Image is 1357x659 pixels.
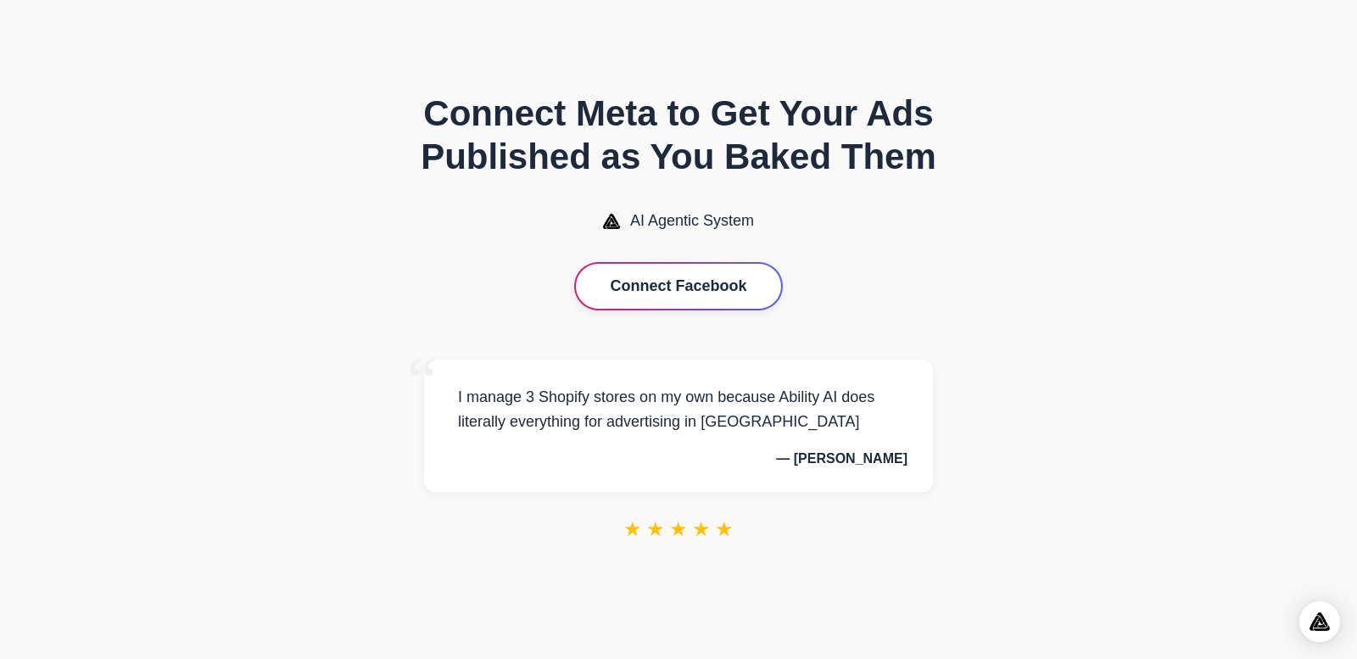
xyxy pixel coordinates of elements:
[450,385,907,434] p: I manage 3 Shopify stores on my own because Ability AI does literally everything for advertising ...
[407,343,438,420] span: “
[450,451,907,466] p: — [PERSON_NAME]
[356,92,1001,178] h1: Connect Meta to Get Your Ads Published as You Baked Them
[623,517,642,541] span: ★
[715,517,734,541] span: ★
[669,517,688,541] span: ★
[692,517,711,541] span: ★
[576,264,780,309] button: Connect Facebook
[646,517,665,541] span: ★
[1299,601,1340,642] div: Open Intercom Messenger
[630,212,754,230] span: AI Agentic System
[603,214,620,229] img: AI Agentic System Logo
